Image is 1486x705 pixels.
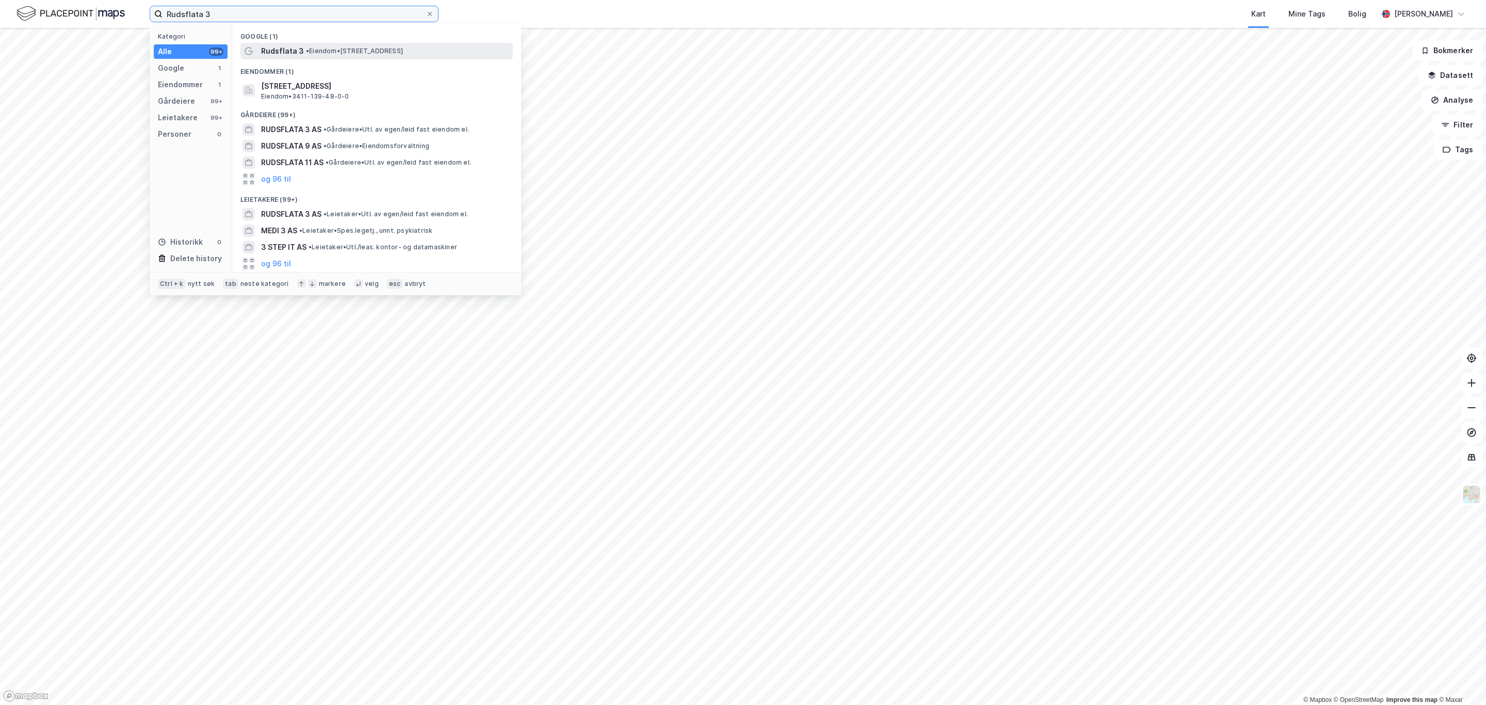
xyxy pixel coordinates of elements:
div: velg [365,280,379,288]
div: Gårdeiere (99+) [232,103,521,121]
div: Alle [158,45,172,58]
div: Leietakere (99+) [232,187,521,206]
div: Personer [158,128,191,140]
span: Eiendom • [STREET_ADDRESS] [306,47,403,55]
span: • [309,243,312,251]
span: • [324,210,327,218]
div: Gårdeiere [158,95,195,107]
span: • [326,158,329,166]
div: Eiendommer (1) [232,59,521,78]
button: Tags [1434,139,1482,160]
span: Rudsflata 3 [261,45,304,57]
button: Analyse [1422,90,1482,110]
span: Gårdeiere • Utl. av egen/leid fast eiendom el. [324,125,469,134]
span: Gårdeiere • Eiendomsforvaltning [324,142,429,150]
div: 1 [215,81,223,89]
div: markere [319,280,346,288]
div: Ctrl + k [158,279,186,289]
button: og 96 til [261,258,291,270]
div: esc [387,279,403,289]
div: nytt søk [188,280,215,288]
a: Mapbox homepage [3,690,49,702]
span: • [324,125,327,133]
span: RUDSFLATA 3 AS [261,208,321,220]
div: 1 [215,64,223,72]
span: Gårdeiere • Utl. av egen/leid fast eiendom el. [326,158,471,167]
div: 99+ [209,47,223,56]
img: logo.f888ab2527a4732fd821a326f86c7f29.svg [17,5,125,23]
a: Mapbox [1303,696,1332,703]
span: Leietaker • Spes.legetj., unnt. psykiatrisk [299,227,432,235]
span: Leietaker • Utl. av egen/leid fast eiendom el. [324,210,468,218]
div: tab [223,279,238,289]
a: OpenStreetMap [1334,696,1384,703]
div: neste kategori [240,280,289,288]
div: Google (1) [232,24,521,43]
span: RUDSFLATA 9 AS [261,140,321,152]
div: Mine Tags [1288,8,1326,20]
span: • [299,227,302,234]
button: Bokmerker [1412,40,1482,61]
button: Filter [1432,115,1482,135]
a: Improve this map [1386,696,1437,703]
span: • [306,47,309,55]
img: Z [1462,485,1481,504]
div: Kart [1251,8,1266,20]
div: Kategori [158,33,228,40]
span: MEDI 3 AS [261,225,297,237]
div: Google [158,62,184,74]
div: Delete history [170,252,222,265]
div: Historikk [158,236,203,248]
div: Bolig [1348,8,1366,20]
span: [STREET_ADDRESS] [261,80,509,92]
iframe: Chat Widget [1434,655,1486,705]
span: Leietaker • Utl./leas. kontor- og datamaskiner [309,243,457,251]
button: Datasett [1419,65,1482,86]
div: Eiendommer [158,78,203,91]
div: 0 [215,130,223,138]
input: Søk på adresse, matrikkel, gårdeiere, leietakere eller personer [163,6,426,22]
div: 99+ [209,97,223,105]
span: 3 STEP IT AS [261,241,306,253]
div: [PERSON_NAME] [1394,8,1453,20]
div: Leietakere [158,111,198,124]
div: avbryt [405,280,426,288]
button: og 96 til [261,173,291,185]
div: 99+ [209,114,223,122]
span: RUDSFLATA 11 AS [261,156,324,169]
div: 0 [215,238,223,246]
span: RUDSFLATA 3 AS [261,123,321,136]
span: Eiendom • 3411-139-48-0-0 [261,92,349,101]
span: • [324,142,327,150]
